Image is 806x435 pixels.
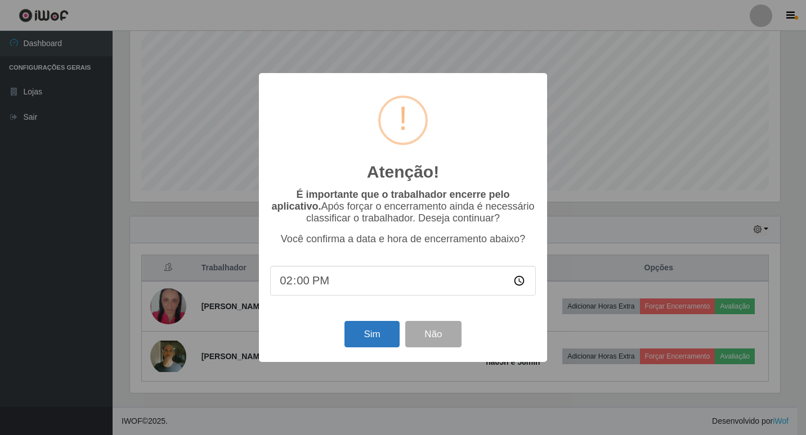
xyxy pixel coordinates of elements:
p: Você confirma a data e hora de encerramento abaixo? [270,233,536,245]
button: Sim [344,321,399,347]
h2: Atenção! [367,162,439,182]
p: Após forçar o encerramento ainda é necessário classificar o trabalhador. Deseja continuar? [270,189,536,224]
button: Não [405,321,461,347]
b: É importante que o trabalhador encerre pelo aplicativo. [271,189,509,212]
